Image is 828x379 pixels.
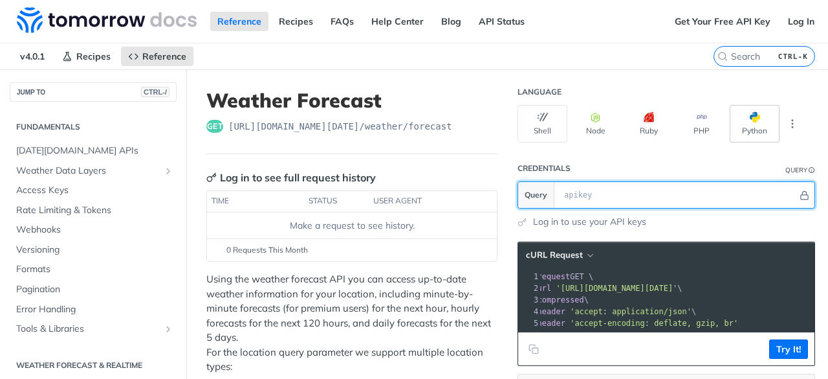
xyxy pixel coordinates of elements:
[505,295,589,304] span: \
[10,220,177,240] a: Webhooks
[521,249,597,262] button: cURL Request
[677,105,726,143] button: PHP
[558,182,798,208] input: apikey
[10,300,177,319] a: Error Handling
[570,307,692,316] span: 'accept: application/json'
[304,191,369,212] th: status
[434,12,468,31] a: Blog
[505,272,593,281] span: GET \
[785,165,807,175] div: Query
[10,161,177,181] a: Weather Data LayersShow subpages for Weather Data Layers
[528,319,565,328] span: --header
[16,244,173,257] span: Versioning
[528,272,570,281] span: --request
[16,204,173,217] span: Rate Limiting & Tokens
[624,105,673,143] button: Ruby
[571,105,620,143] button: Node
[163,324,173,334] button: Show subpages for Tools & Libraries
[783,114,802,133] button: More Languages
[533,215,646,229] a: Log in to use your API keys
[505,284,682,293] span: \
[518,182,554,208] button: Query
[364,12,431,31] a: Help Center
[10,240,177,260] a: Versioning
[16,303,173,316] span: Error Handling
[206,89,497,112] h1: Weather Forecast
[55,47,118,66] a: Recipes
[717,51,728,62] svg: Search
[16,323,160,336] span: Tools & Libraries
[785,165,815,175] div: QueryInformation
[206,272,497,374] p: Using the weather forecast API you can access up-to-date weather information for your location, i...
[206,170,376,185] div: Log in to see full request history
[13,47,52,66] span: v4.0.1
[17,7,197,33] img: Tomorrow.io Weather API Docs
[206,172,217,183] svg: Key
[10,141,177,161] a: [DATE][DOMAIN_NAME] APIs
[228,120,452,133] span: https://api.tomorrow.io/v4/weather/forecast
[798,189,811,201] button: Hide
[16,184,173,197] span: Access Keys
[10,319,177,339] a: Tools & LibrariesShow subpages for Tools & Libraries
[323,12,361,31] a: FAQs
[16,224,173,236] span: Webhooks
[121,47,193,66] a: Reference
[781,12,822,31] a: Log In
[10,280,177,299] a: Pagination
[668,12,778,31] a: Get Your Free API Key
[207,191,304,212] th: time
[210,12,268,31] a: Reference
[272,12,320,31] a: Recipes
[10,121,177,133] h2: Fundamentals
[163,166,173,176] button: Show subpages for Weather Data Layers
[141,87,169,97] span: CTRL-/
[16,165,160,178] span: Weather Data Layers
[775,50,811,63] kbd: CTRL-K
[525,189,547,201] span: Query
[226,244,308,256] span: 0 Requests This Month
[517,105,567,143] button: Shell
[16,144,173,157] span: [DATE][DOMAIN_NAME] APIs
[76,51,111,62] span: Recipes
[16,283,173,296] span: Pagination
[518,306,540,317] div: 4
[10,201,177,220] a: Rate Limiting & Tokens
[472,12,532,31] a: API Status
[518,317,540,329] div: 5
[10,82,177,102] button: JUMP TOCTRL-/
[526,249,583,260] span: cURL Request
[787,118,798,130] svg: More ellipsis
[505,307,696,316] span: \
[206,120,223,133] span: get
[809,167,815,174] i: Information
[10,181,177,200] a: Access Keys
[570,319,738,328] span: 'accept-encoding: deflate, gzip, br'
[528,307,565,316] span: --header
[518,271,540,282] div: 1
[212,219,492,233] div: Make a request to see history.
[528,295,584,304] span: --compressed
[556,284,677,293] span: '[URL][DOMAIN_NAME][DATE]'
[525,339,543,359] button: Copy to clipboard
[16,263,173,276] span: Formats
[769,339,808,359] button: Try It!
[518,282,540,294] div: 2
[142,51,186,62] span: Reference
[369,191,471,212] th: user agent
[10,260,177,279] a: Formats
[517,163,571,174] div: Credentials
[730,105,779,143] button: Python
[518,294,540,306] div: 3
[10,360,177,371] h2: Weather Forecast & realtime
[517,87,561,97] div: Language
